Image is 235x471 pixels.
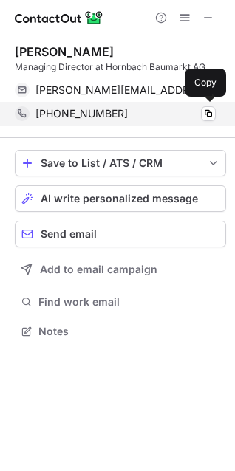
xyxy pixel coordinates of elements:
span: AI write personalized message [41,193,198,204]
span: [PERSON_NAME][EMAIL_ADDRESS][PERSON_NAME][DOMAIN_NAME] [35,83,205,97]
span: Send email [41,228,97,240]
div: Save to List / ATS / CRM [41,157,200,169]
span: Notes [38,325,220,338]
span: Find work email [38,295,220,309]
button: Send email [15,221,226,247]
div: [PERSON_NAME] [15,44,114,59]
img: ContactOut v5.3.10 [15,9,103,27]
span: Add to email campaign [40,264,157,275]
button: save-profile-one-click [15,150,226,176]
button: AI write personalized message [15,185,226,212]
button: Add to email campaign [15,256,226,283]
span: [PHONE_NUMBER] [35,107,128,120]
button: Find work email [15,292,226,312]
div: Managing Director at Hornbach Baumarkt AG [15,61,226,74]
button: Notes [15,321,226,342]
